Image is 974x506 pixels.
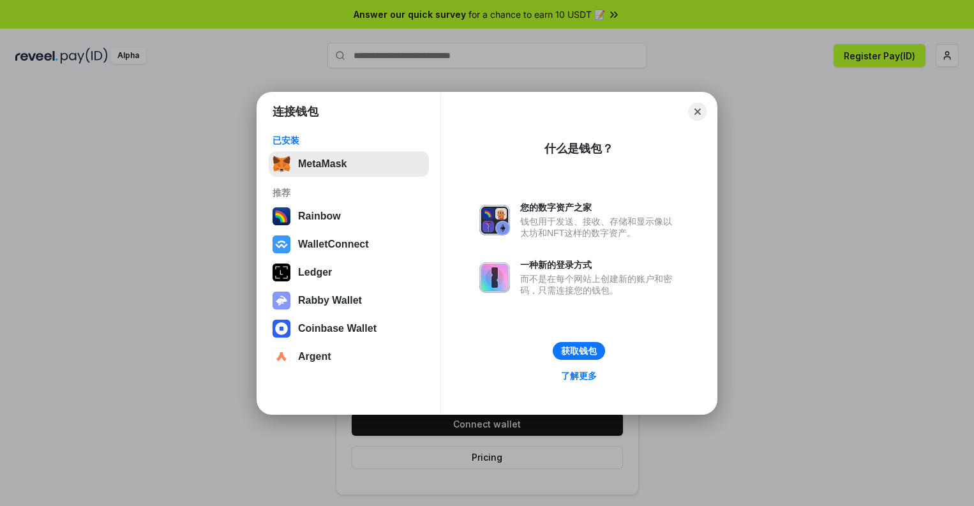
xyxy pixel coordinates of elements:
button: MetaMask [269,151,429,177]
div: WalletConnect [298,239,369,250]
div: 已安装 [273,135,425,146]
h1: 连接钱包 [273,104,318,119]
div: 了解更多 [561,370,597,382]
button: Close [689,103,707,121]
button: Argent [269,344,429,369]
img: svg+xml,%3Csvg%20width%3D%2228%22%20height%3D%2228%22%20viewBox%3D%220%200%2028%2028%22%20fill%3D... [273,320,290,338]
button: WalletConnect [269,232,429,257]
div: MetaMask [298,158,347,170]
div: Ledger [298,267,332,278]
div: 钱包用于发送、接收、存储和显示像以太坊和NFT这样的数字资产。 [520,216,678,239]
div: 什么是钱包？ [544,141,613,156]
img: svg+xml,%3Csvg%20width%3D%2228%22%20height%3D%2228%22%20viewBox%3D%220%200%2028%2028%22%20fill%3D... [273,348,290,366]
a: 了解更多 [553,368,604,384]
div: 您的数字资产之家 [520,202,678,213]
img: svg+xml,%3Csvg%20xmlns%3D%22http%3A%2F%2Fwww.w3.org%2F2000%2Fsvg%22%20fill%3D%22none%22%20viewBox... [479,262,510,293]
img: svg+xml,%3Csvg%20width%3D%22120%22%20height%3D%22120%22%20viewBox%3D%220%200%20120%20120%22%20fil... [273,207,290,225]
div: 一种新的登录方式 [520,259,678,271]
div: 推荐 [273,187,425,198]
img: svg+xml,%3Csvg%20fill%3D%22none%22%20height%3D%2233%22%20viewBox%3D%220%200%2035%2033%22%20width%... [273,155,290,173]
button: Rainbow [269,204,429,229]
button: Rabby Wallet [269,288,429,313]
button: Ledger [269,260,429,285]
img: svg+xml,%3Csvg%20xmlns%3D%22http%3A%2F%2Fwww.w3.org%2F2000%2Fsvg%22%20fill%3D%22none%22%20viewBox... [273,292,290,309]
div: Rainbow [298,211,341,222]
img: svg+xml,%3Csvg%20width%3D%2228%22%20height%3D%2228%22%20viewBox%3D%220%200%2028%2028%22%20fill%3D... [273,235,290,253]
div: Coinbase Wallet [298,323,377,334]
div: Rabby Wallet [298,295,362,306]
button: Coinbase Wallet [269,316,429,341]
img: svg+xml,%3Csvg%20xmlns%3D%22http%3A%2F%2Fwww.w3.org%2F2000%2Fsvg%22%20fill%3D%22none%22%20viewBox... [479,205,510,235]
div: Argent [298,351,331,362]
div: 而不是在每个网站上创建新的账户和密码，只需连接您的钱包。 [520,273,678,296]
div: 获取钱包 [561,345,597,357]
img: svg+xml,%3Csvg%20xmlns%3D%22http%3A%2F%2Fwww.w3.org%2F2000%2Fsvg%22%20width%3D%2228%22%20height%3... [273,264,290,281]
button: 获取钱包 [553,342,605,360]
